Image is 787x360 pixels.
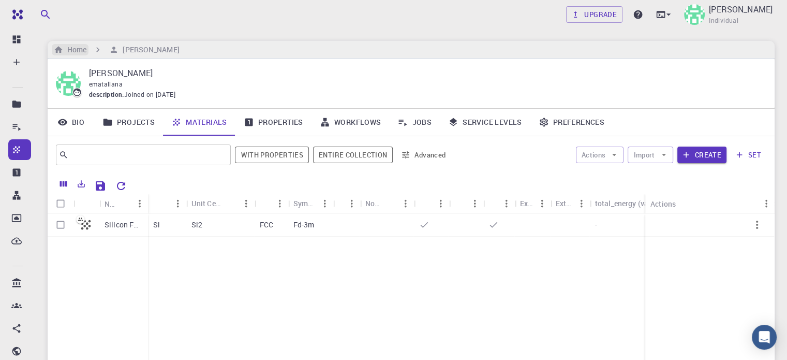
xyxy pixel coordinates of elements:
div: Ext+web [551,193,590,213]
button: Sort [454,195,471,212]
button: Menu [317,195,333,212]
div: total_energy (vasp:dft:gga:pbe) [595,193,688,213]
button: Sort [221,195,238,212]
div: Lattice [255,193,288,213]
div: Actions [650,194,676,214]
button: Sort [419,195,436,212]
button: Menu [170,195,186,212]
a: Service Levels [440,109,530,136]
button: Sort [115,195,131,212]
div: Icon [73,194,99,214]
div: Unit Cell Formula [186,193,255,213]
div: Name [99,194,148,214]
button: Import [628,147,673,163]
div: Tags [333,193,360,213]
div: Default [414,193,449,213]
div: Ext+web [556,193,573,213]
button: Menu [131,195,148,212]
button: Export [72,176,90,192]
button: Save Explorer Settings [90,176,111,196]
button: Menu [344,195,360,212]
button: Entire collection [313,147,393,163]
span: ematallana [89,80,123,88]
button: Menu [534,195,551,212]
div: Symmetry [288,193,333,213]
button: Reset Explorer Settings [111,176,131,196]
div: Non-periodic [365,193,381,213]
a: Projects [94,109,163,136]
button: Columns [55,176,72,192]
a: Bio [48,109,94,136]
button: Menu [397,195,414,212]
div: Name [105,194,115,214]
p: [PERSON_NAME] [709,3,773,16]
a: Properties [235,109,311,136]
div: Non-periodic [360,193,414,213]
div: Unit Cell Formula [191,193,221,213]
div: Ext+lnk [520,193,534,213]
span: Joined on [DATE] [124,90,175,100]
p: FCC [260,220,273,230]
p: Silicon FCC [105,220,143,230]
button: With properties [235,147,309,163]
div: Open Intercom Messenger [752,325,777,350]
button: Menu [498,195,515,212]
span: Individual [709,16,738,26]
div: - [590,214,705,237]
button: Menu [433,195,449,212]
button: Menu [238,195,255,212]
button: Sort [488,195,505,212]
span: description : [89,90,124,100]
p: Fd-3m [293,220,315,230]
button: Actions [576,147,624,163]
div: Shared [449,193,483,213]
span: Filter throughout whole library including sets (folders) [313,147,393,163]
button: Menu [467,195,483,212]
button: Sort [260,195,276,212]
p: [PERSON_NAME] [89,67,758,79]
button: Menu [272,195,288,212]
div: Formula [148,193,186,213]
div: Symmetry [293,193,317,213]
div: Public [483,193,515,213]
p: Si2 [191,220,202,230]
span: Show only materials with calculated properties [235,147,309,163]
a: Preferences [530,109,613,136]
h6: [PERSON_NAME] [118,44,179,55]
button: Menu [573,195,590,212]
a: Upgrade [566,6,622,23]
button: Advanced [397,147,451,163]
div: Ext+lnk [515,193,551,213]
img: EDGAR MATALLANA [684,4,705,25]
nav: breadcrumb [52,44,182,55]
button: set [731,147,766,163]
a: Jobs [389,109,440,136]
button: Menu [758,195,775,212]
a: Materials [163,109,235,136]
button: Create [677,147,726,163]
img: logo [8,9,23,20]
p: Si [153,220,160,230]
div: Actions [645,194,775,214]
span: Soporte [21,7,57,17]
h6: Home [63,44,86,55]
button: Sort [381,195,397,212]
button: Sort [153,195,170,212]
a: Workflows [311,109,390,136]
